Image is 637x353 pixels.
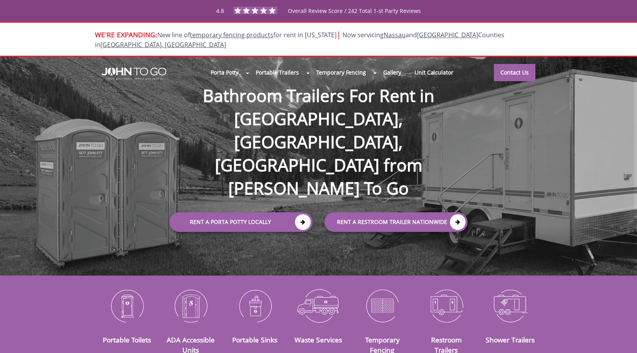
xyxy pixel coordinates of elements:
span: Overall Review Score / 242 Total 1-st Party Reviews [288,7,421,30]
a: Porta Potty [204,64,245,81]
span: 4.8 [216,7,224,15]
img: ADA-Accessible-Units-icon_N.png [165,285,217,326]
a: Temporary Fencing [309,64,373,81]
img: Temporary-Fencing-cion_N.png [356,285,408,326]
a: Rent a Porta Potty Locally [169,212,313,232]
img: Portable-Toilets-icon_N.png [101,285,153,326]
img: Shower-Trailers-icon_N.png [484,285,536,326]
span: WE'RE EXPANDING: [95,30,157,39]
span: | [337,29,341,40]
h1: Bathroom Trailers For Rent in [GEOGRAPHIC_DATA], [GEOGRAPHIC_DATA], [GEOGRAPHIC_DATA] from [PERSO... [162,58,475,200]
a: Shower Trailers [486,335,535,344]
a: Nassau [384,31,406,39]
a: Portable Trailers [249,64,305,81]
a: Unit Calculator [408,64,460,81]
a: Portable Sinks [232,335,277,344]
img: JOHN to go [102,67,166,80]
a: Portable Toilets [103,335,151,344]
span: New line of for rent in [US_STATE] [95,31,504,49]
a: Contact Us [494,64,535,81]
img: Restroom-Trailers-icon_N.png [420,285,472,326]
a: rent a RESTROOM TRAILER Nationwide [324,212,468,232]
a: [GEOGRAPHIC_DATA], [GEOGRAPHIC_DATA] [100,40,226,49]
a: Waste Services [295,335,342,344]
a: [GEOGRAPHIC_DATA] [417,31,478,39]
span: Now servicing and Counties in [95,31,504,49]
a: Gallery [377,64,408,81]
img: Portable-Sinks-icon_N.png [229,285,281,326]
img: Waste-Services-icon_N.png [293,285,345,326]
a: temporary fencing products [190,31,273,39]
